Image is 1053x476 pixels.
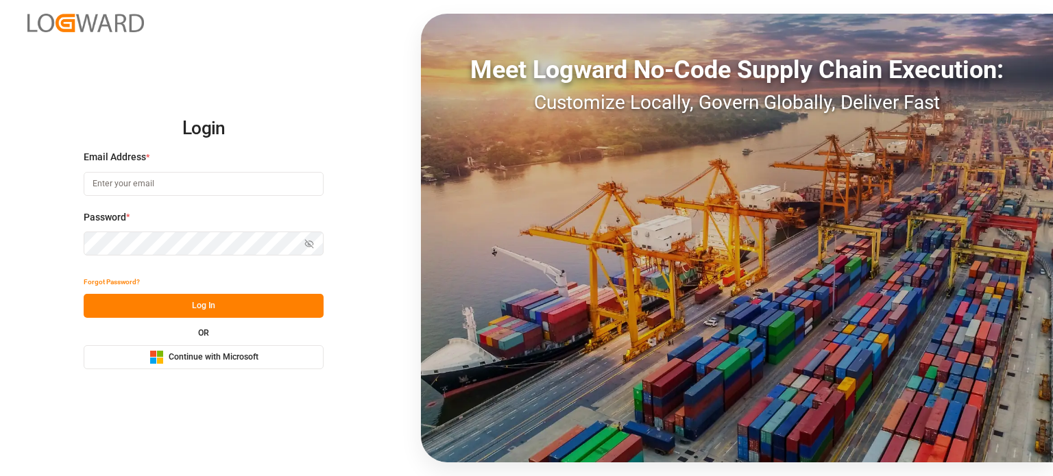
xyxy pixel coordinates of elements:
[421,51,1053,88] div: Meet Logward No-Code Supply Chain Execution:
[84,172,324,196] input: Enter your email
[84,270,140,294] button: Forgot Password?
[84,107,324,151] h2: Login
[84,150,146,164] span: Email Address
[84,294,324,318] button: Log In
[27,14,144,32] img: Logward_new_orange.png
[84,345,324,369] button: Continue with Microsoft
[198,329,209,337] small: OR
[84,210,126,225] span: Password
[421,88,1053,117] div: Customize Locally, Govern Globally, Deliver Fast
[169,351,258,364] span: Continue with Microsoft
